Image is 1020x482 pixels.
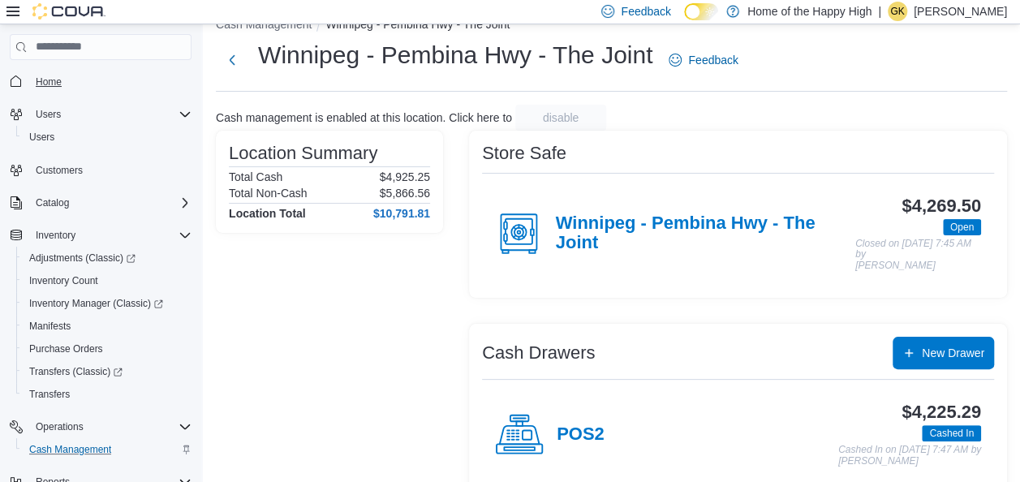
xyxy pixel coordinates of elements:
[23,127,192,147] span: Users
[216,18,312,31] button: Cash Management
[16,360,198,383] a: Transfers (Classic)
[855,239,981,272] p: Closed on [DATE] 7:45 AM by [PERSON_NAME]
[914,2,1007,21] p: [PERSON_NAME]
[29,131,54,144] span: Users
[515,105,606,131] button: disable
[229,170,282,183] h6: Total Cash
[557,424,605,445] h4: POS2
[23,248,192,268] span: Adjustments (Classic)
[621,3,670,19] span: Feedback
[36,164,83,177] span: Customers
[29,160,192,180] span: Customers
[943,219,981,235] span: Open
[684,3,718,20] input: Dark Mode
[325,18,510,31] button: Winnipeg - Pembina Hwy - The Joint
[922,425,981,441] span: Cashed In
[373,207,430,220] h4: $10,791.81
[3,158,198,182] button: Customers
[16,269,198,292] button: Inventory Count
[29,417,192,437] span: Operations
[36,420,84,433] span: Operations
[29,105,67,124] button: Users
[878,2,881,21] p: |
[216,16,1007,36] nav: An example of EuiBreadcrumbs
[380,170,430,183] p: $4,925.25
[23,271,192,290] span: Inventory Count
[29,193,75,213] button: Catalog
[23,316,77,336] a: Manifests
[29,320,71,333] span: Manifests
[29,72,68,92] a: Home
[29,274,98,287] span: Inventory Count
[23,271,105,290] a: Inventory Count
[890,2,904,21] span: GK
[29,443,111,456] span: Cash Management
[662,44,744,76] a: Feedback
[16,247,198,269] a: Adjustments (Classic)
[23,316,192,336] span: Manifests
[16,292,198,315] a: Inventory Manager (Classic)
[23,339,110,359] a: Purchase Orders
[29,417,90,437] button: Operations
[29,105,192,124] span: Users
[3,103,198,126] button: Users
[888,2,907,21] div: Gaganpreet Kaur
[684,20,685,21] span: Dark Mode
[556,213,855,254] h4: Winnipeg - Pembina Hwy - The Joint
[23,294,192,313] span: Inventory Manager (Classic)
[29,161,89,180] a: Customers
[3,192,198,214] button: Catalog
[229,187,308,200] h6: Total Non-Cash
[23,127,61,147] a: Users
[36,196,69,209] span: Catalog
[23,362,129,381] a: Transfers (Classic)
[29,226,82,245] button: Inventory
[922,345,984,361] span: New Drawer
[16,383,198,406] button: Transfers
[893,337,994,369] button: New Drawer
[258,39,652,71] h1: Winnipeg - Pembina Hwy - The Joint
[23,294,170,313] a: Inventory Manager (Classic)
[380,187,430,200] p: $5,866.56
[482,343,595,363] h3: Cash Drawers
[902,402,981,422] h3: $4,225.29
[16,315,198,338] button: Manifests
[36,108,61,121] span: Users
[950,220,974,235] span: Open
[23,385,192,404] span: Transfers
[23,248,142,268] a: Adjustments (Classic)
[29,388,70,401] span: Transfers
[23,440,192,459] span: Cash Management
[36,229,75,242] span: Inventory
[482,144,566,163] h3: Store Safe
[23,362,192,381] span: Transfers (Classic)
[902,196,981,216] h3: $4,269.50
[29,71,192,92] span: Home
[747,2,872,21] p: Home of the Happy High
[29,193,192,213] span: Catalog
[29,226,192,245] span: Inventory
[16,438,198,461] button: Cash Management
[23,440,118,459] a: Cash Management
[838,445,981,467] p: Cashed In on [DATE] 7:47 AM by [PERSON_NAME]
[36,75,62,88] span: Home
[216,111,512,124] p: Cash management is enabled at this location. Click here to
[929,426,974,441] span: Cashed In
[229,207,306,220] h4: Location Total
[543,110,579,126] span: disable
[29,252,136,265] span: Adjustments (Classic)
[3,415,198,438] button: Operations
[29,342,103,355] span: Purchase Orders
[16,338,198,360] button: Purchase Orders
[3,224,198,247] button: Inventory
[688,52,738,68] span: Feedback
[16,126,198,148] button: Users
[32,3,105,19] img: Cova
[229,144,377,163] h3: Location Summary
[23,385,76,404] a: Transfers
[29,365,123,378] span: Transfers (Classic)
[216,44,248,76] button: Next
[29,297,163,310] span: Inventory Manager (Classic)
[23,339,192,359] span: Purchase Orders
[3,70,198,93] button: Home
